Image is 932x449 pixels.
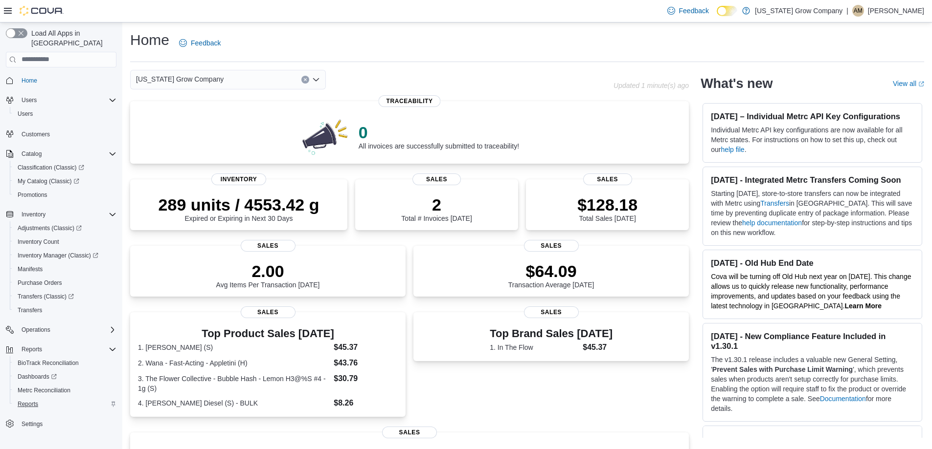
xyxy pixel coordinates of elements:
[27,28,116,48] span: Load All Apps in [GEOGRAPHIC_DATA]
[14,357,83,369] a: BioTrack Reconciliation
[893,80,924,87] a: View allExternal link
[583,342,613,353] dd: $45.37
[10,384,120,397] button: Metrc Reconciliation
[14,371,61,383] a: Dashboards
[18,324,54,336] button: Operations
[701,76,773,91] h2: What's new
[301,76,309,84] button: Clear input
[10,188,120,202] button: Promotions
[14,277,66,289] a: Purchase Orders
[216,261,320,289] div: Avg Items Per Transaction [DATE]
[138,358,330,368] dt: 2. Wana - Fast-Acting - Appletini (H)
[14,291,116,302] span: Transfers (Classic)
[379,95,441,107] span: Traceability
[18,224,82,232] span: Adjustments (Classic)
[854,5,863,17] span: AM
[14,250,116,261] span: Inventory Manager (Classic)
[14,108,116,120] span: Users
[401,195,472,222] div: Total # Invoices [DATE]
[14,222,116,234] span: Adjustments (Classic)
[241,306,296,318] span: Sales
[18,343,116,355] span: Reports
[14,222,86,234] a: Adjustments (Classic)
[14,236,116,248] span: Inventory Count
[334,397,398,409] dd: $8.26
[18,252,98,259] span: Inventory Manager (Classic)
[138,342,330,352] dt: 1. [PERSON_NAME] (S)
[10,221,120,235] a: Adjustments (Classic)
[18,279,62,287] span: Purchase Orders
[14,385,116,396] span: Metrc Reconciliation
[138,398,330,408] dt: 4. [PERSON_NAME] Diesel (S) - BULK
[18,386,70,394] span: Metrc Reconciliation
[175,33,225,53] a: Feedback
[10,174,120,188] a: My Catalog (Classic)
[401,195,472,214] p: 2
[760,199,789,207] a: Transfers
[2,73,120,87] button: Home
[312,76,320,84] button: Open list of options
[2,323,120,337] button: Operations
[711,258,914,268] h3: [DATE] - Old Hub End Date
[2,147,120,161] button: Catalog
[663,1,713,21] a: Feedback
[18,128,54,140] a: Customers
[159,195,319,222] div: Expired or Expiring in Next 30 Days
[18,418,116,430] span: Settings
[14,398,116,410] span: Reports
[508,261,594,289] div: Transaction Average [DATE]
[10,107,120,121] button: Users
[583,173,632,185] span: Sales
[852,5,864,17] div: Armondo Martinez
[14,162,116,173] span: Classification (Classic)
[14,189,51,201] a: Promotions
[22,150,42,158] span: Catalog
[14,236,63,248] a: Inventory Count
[2,93,120,107] button: Users
[846,5,848,17] p: |
[334,373,398,385] dd: $30.79
[10,370,120,384] a: Dashboards
[14,250,102,261] a: Inventory Manager (Classic)
[22,96,37,104] span: Users
[191,38,221,48] span: Feedback
[490,342,579,352] dt: 1. In The Flow
[524,306,579,318] span: Sales
[14,304,116,316] span: Transfers
[577,195,637,214] p: $128.18
[918,81,924,87] svg: External link
[711,189,914,237] p: Starting [DATE], store-to-store transfers can now be integrated with Metrc using in [GEOGRAPHIC_D...
[868,5,924,17] p: [PERSON_NAME]
[845,302,882,310] strong: Learn More
[412,173,461,185] span: Sales
[711,331,914,351] h3: [DATE] - New Compliance Feature Included in v1.30.1
[18,148,45,160] button: Catalog
[2,342,120,356] button: Reports
[14,175,116,187] span: My Catalog (Classic)
[18,209,49,220] button: Inventory
[130,30,169,50] h1: Home
[18,164,84,171] span: Classification (Classic)
[18,238,59,246] span: Inventory Count
[10,303,120,317] button: Transfers
[711,273,911,310] span: Cova will be turning off Old Hub next year on [DATE]. This change allows us to quickly release ne...
[742,219,802,227] a: help documentation
[10,249,120,262] a: Inventory Manager (Classic)
[18,94,116,106] span: Users
[18,324,116,336] span: Operations
[2,417,120,431] button: Settings
[138,374,330,393] dt: 3. The Flower Collective - Bubble Hash - Lemon H3@%S #4 - 1g (S)
[14,357,116,369] span: BioTrack Reconciliation
[20,6,64,16] img: Cova
[508,261,594,281] p: $64.09
[136,73,224,85] span: [US_STATE] Grow Company
[22,326,50,334] span: Operations
[18,128,116,140] span: Customers
[490,328,613,340] h3: Top Brand Sales [DATE]
[18,373,57,381] span: Dashboards
[14,291,78,302] a: Transfers (Classic)
[138,328,398,340] h3: Top Product Sales [DATE]
[10,235,120,249] button: Inventory Count
[300,117,351,156] img: 0
[382,427,437,438] span: Sales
